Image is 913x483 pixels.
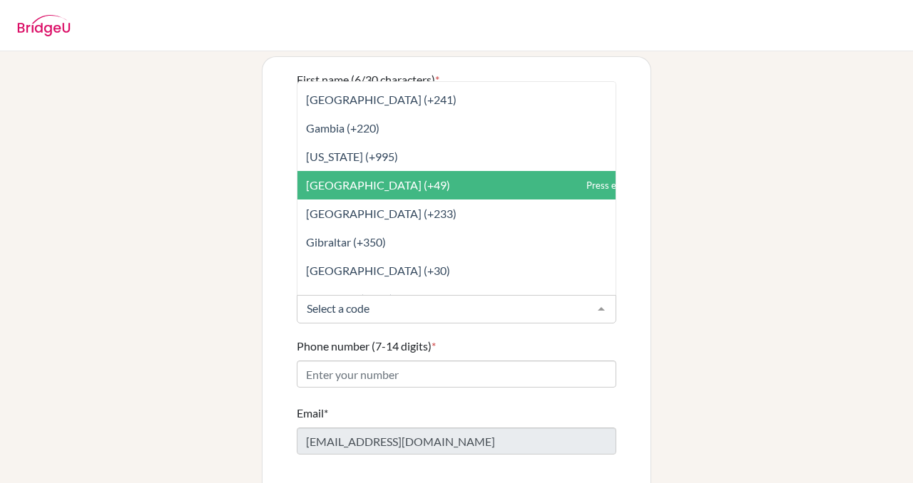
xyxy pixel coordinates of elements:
[17,15,71,36] img: BridgeU logo
[306,264,450,277] span: [GEOGRAPHIC_DATA] (+30)
[306,207,456,220] span: [GEOGRAPHIC_DATA] (+233)
[297,405,328,422] label: Email*
[306,178,450,192] span: [GEOGRAPHIC_DATA] (+49)
[306,150,398,163] span: [US_STATE] (+995)
[306,121,379,135] span: Gambia (+220)
[306,292,393,306] span: Greenland (+299)
[297,338,436,355] label: Phone number (7-14 digits)
[306,93,456,106] span: [GEOGRAPHIC_DATA] (+241)
[306,235,386,249] span: Gibraltar (+350)
[297,360,616,388] input: Enter your number
[303,301,587,316] input: Select a code
[297,71,439,88] label: First name (6/30 characters)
